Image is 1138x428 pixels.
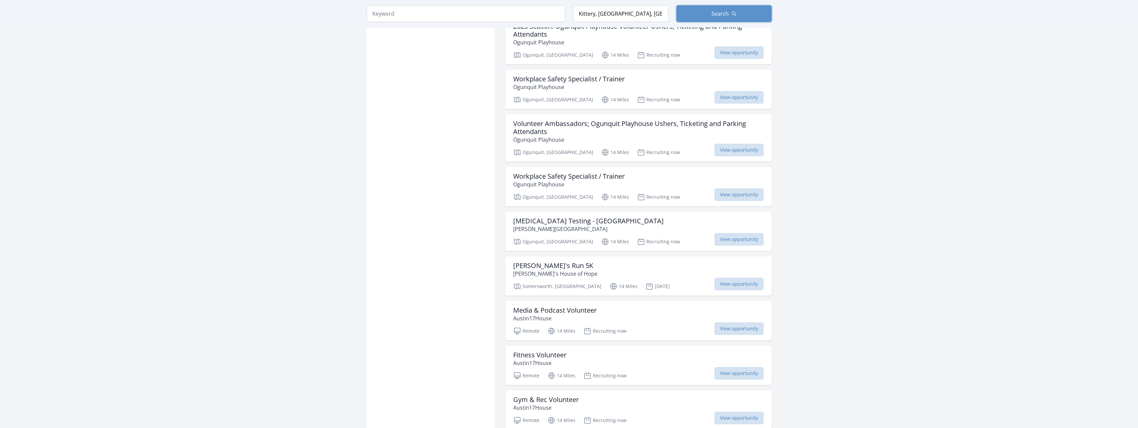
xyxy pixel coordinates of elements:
a: Media & Podcast Volunteer Austin17House Remote 14 Miles Recruiting now View opportunity [505,301,772,340]
span: View opportunity [714,367,764,380]
h3: Fitness Volunteer [513,351,567,359]
a: [MEDICAL_DATA] Testing - [GEOGRAPHIC_DATA] [PERSON_NAME][GEOGRAPHIC_DATA] Ogunquit, [GEOGRAPHIC_D... [505,212,772,251]
p: Austin17House [513,359,567,367]
p: Ogunquit, [GEOGRAPHIC_DATA] [513,193,593,201]
p: Ogunquit, [GEOGRAPHIC_DATA] [513,51,593,59]
p: 14 Miles [601,96,629,104]
p: Recruiting now [637,148,680,156]
p: Recruiting now [637,238,680,246]
p: 14 Miles [601,238,629,246]
p: Recruiting now [637,193,680,201]
p: [PERSON_NAME]'s House of Hope [513,270,597,278]
p: 14 Miles [548,416,575,424]
p: Recruiting now [583,372,626,380]
p: Remote [513,416,540,424]
a: Workplace Safety Specialist / Trainer Ogunquit Playhouse Ogunquit, [GEOGRAPHIC_DATA] 14 Miles Rec... [505,70,772,109]
p: Ogunquit Playhouse [513,136,764,144]
span: View opportunity [714,144,764,156]
p: Ogunquit, [GEOGRAPHIC_DATA] [513,238,593,246]
span: View opportunity [714,91,764,104]
span: View opportunity [714,233,764,246]
h3: [PERSON_NAME]'s Run 5K [513,262,597,270]
p: Somersworth, [GEOGRAPHIC_DATA] [513,282,601,290]
p: Remote [513,327,540,335]
p: Recruiting now [583,327,626,335]
p: 14 Miles [609,282,637,290]
p: Ogunquit Playhouse [513,180,625,188]
h3: Volunteer Ambassadors; Ogunquit Playhouse Ushers, Ticketing and Parking Attendants [513,120,764,136]
h3: Media & Podcast Volunteer [513,306,597,314]
p: 14 Miles [601,193,629,201]
p: Austin17House [513,314,597,322]
span: View opportunity [714,278,764,290]
p: Austin17House [513,404,579,412]
p: Ogunquit Playhouse [513,38,764,46]
span: View opportunity [714,46,764,59]
a: Fitness Volunteer Austin17House Remote 14 Miles Recruiting now View opportunity [505,346,772,385]
p: Remote [513,372,540,380]
span: Search [711,10,729,18]
p: [PERSON_NAME][GEOGRAPHIC_DATA] [513,225,664,233]
p: Recruiting now [583,416,626,424]
p: Recruiting now [637,51,680,59]
h3: Workplace Safety Specialist / Trainer [513,172,625,180]
h3: [MEDICAL_DATA] Testing - [GEOGRAPHIC_DATA] [513,217,664,225]
h3: 2025 Season! Ogunquit Playhouse Volunteer Ushers, Ticketing and Parking Attendants [513,22,764,38]
h3: Gym & Rec Volunteer [513,396,579,404]
a: Workplace Safety Specialist / Trainer Ogunquit Playhouse Ogunquit, [GEOGRAPHIC_DATA] 14 Miles Rec... [505,167,772,206]
p: Ogunquit, [GEOGRAPHIC_DATA] [513,148,593,156]
a: 2025 Season! Ogunquit Playhouse Volunteer Ushers, Ticketing and Parking Attendants Ogunquit Playh... [505,17,772,64]
p: Recruiting now [637,96,680,104]
p: Ogunquit Playhouse [513,83,625,91]
span: View opportunity [714,188,764,201]
span: View opportunity [714,412,764,424]
h3: Workplace Safety Specialist / Trainer [513,75,625,83]
a: Volunteer Ambassadors; Ogunquit Playhouse Ushers, Ticketing and Parking Attendants Ogunquit Playh... [505,114,772,162]
input: Location [573,5,668,22]
input: Keyword [367,5,565,22]
button: Search [676,5,772,22]
p: [DATE] [645,282,670,290]
p: 14 Miles [548,372,575,380]
p: 14 Miles [601,51,629,59]
p: 14 Miles [548,327,575,335]
p: 14 Miles [601,148,629,156]
a: [PERSON_NAME]'s Run 5K [PERSON_NAME]'s House of Hope Somersworth, [GEOGRAPHIC_DATA] 14 Miles [DAT... [505,256,772,296]
p: Ogunquit, [GEOGRAPHIC_DATA] [513,96,593,104]
span: View opportunity [714,322,764,335]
